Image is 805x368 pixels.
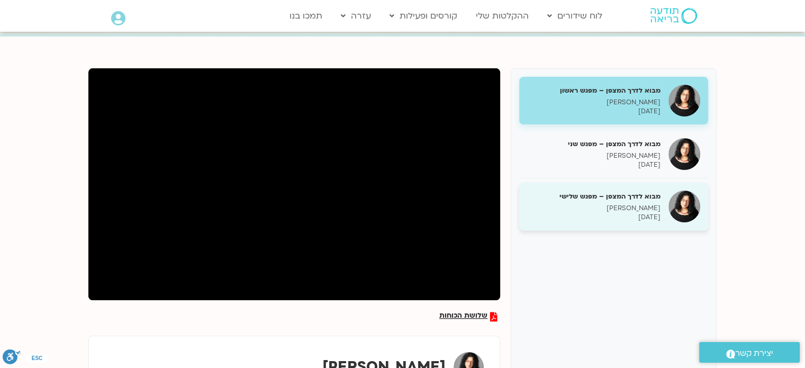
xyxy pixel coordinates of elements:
[668,85,700,116] img: מבוא לדרך המצפן – מפגש ראשון
[668,138,700,170] img: מבוא לדרך המצפן – מפגש שני
[527,98,661,107] p: [PERSON_NAME]
[527,204,661,213] p: [PERSON_NAME]
[527,139,661,149] h5: מבוא לדרך המצפן – מפגש שני
[542,6,608,26] a: לוח שידורים
[336,6,376,26] a: עזרה
[735,346,773,361] span: יצירת קשר
[650,8,697,24] img: תודעה בריאה
[384,6,463,26] a: קורסים ופעילות
[527,86,661,95] h5: מבוא לדרך המצפן – מפגש ראשון
[471,6,534,26] a: ההקלטות שלי
[527,151,661,160] p: [PERSON_NAME]
[439,312,487,321] span: שלושת הכוחות
[527,160,661,169] p: [DATE]
[527,107,661,116] p: [DATE]
[439,312,498,321] a: שלושת הכוחות
[527,213,661,222] p: [DATE]
[699,342,800,363] a: יצירת קשר
[668,191,700,222] img: מבוא לדרך המצפן – מפגש שלישי
[527,192,661,201] h5: מבוא לדרך המצפן – מפגש שלישי
[284,6,328,26] a: תמכו בנו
